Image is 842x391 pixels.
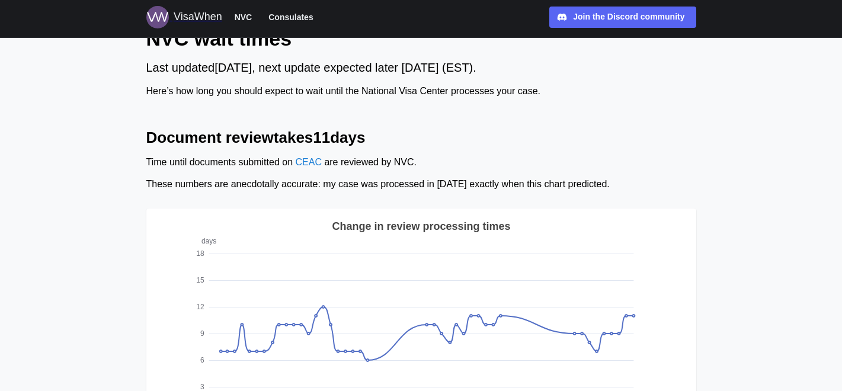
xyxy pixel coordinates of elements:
[549,7,696,28] a: Join the Discord community
[200,383,204,391] text: 3
[174,9,222,25] div: VisaWhen
[146,155,696,170] div: Time until documents submitted on are reviewed by NVC.
[146,84,696,99] div: Here’s how long you should expect to wait until the National Visa Center processes your case.
[146,6,169,28] img: Logo for VisaWhen
[268,10,313,24] span: Consulates
[263,9,318,25] button: Consulates
[295,157,321,167] a: CEAC
[332,220,510,232] text: Change in review processing times
[229,9,258,25] button: NVC
[196,276,204,284] text: 15
[235,10,252,24] span: NVC
[146,177,696,192] div: These numbers are anecdotally accurate: my case was processed in [DATE] exactly when this chart p...
[573,11,684,24] div: Join the Discord community
[196,303,204,311] text: 12
[201,237,216,245] text: days
[196,249,204,258] text: 18
[146,6,222,28] a: Logo for VisaWhen VisaWhen
[146,127,696,148] h2: Document review takes 11 days
[200,356,204,364] text: 6
[146,25,696,52] h1: NVC wait times
[200,329,204,338] text: 9
[146,59,696,77] div: Last updated [DATE] , next update expected later [DATE] (EST).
